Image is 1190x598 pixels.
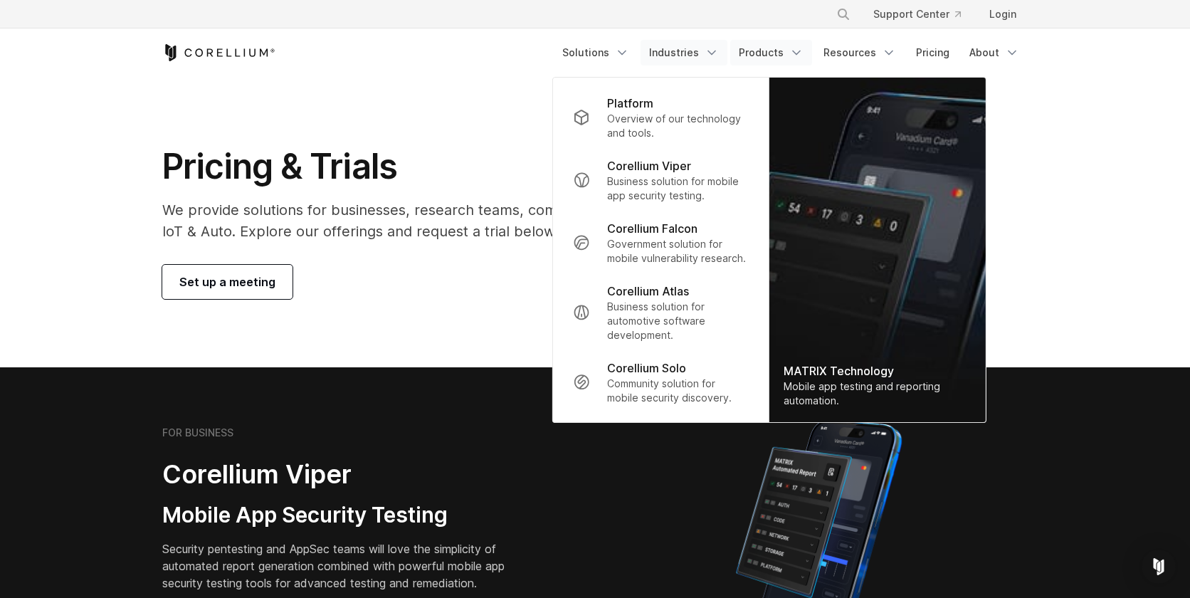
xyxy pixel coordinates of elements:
div: Open Intercom Messenger [1142,550,1176,584]
a: Set up a meeting [162,265,293,299]
img: Matrix_WebNav_1x [769,78,986,422]
a: MATRIX Technology Mobile app testing and reporting automation. [769,78,986,422]
p: Platform [607,95,653,112]
button: Search [831,1,856,27]
a: Platform Overview of our technology and tools. [562,86,760,149]
a: Corellium Atlas Business solution for automotive software development. [562,274,760,351]
p: Community solution for mobile security discovery. [607,377,749,405]
p: Government solution for mobile vulnerability research. [607,237,749,266]
div: Navigation Menu [554,40,1028,65]
p: Corellium Falcon [607,220,697,237]
a: Corellium Viper Business solution for mobile app security testing. [562,149,760,211]
div: Mobile app testing and reporting automation. [784,379,972,408]
a: Resources [815,40,905,65]
div: Navigation Menu [819,1,1028,27]
a: Corellium Falcon Government solution for mobile vulnerability research. [562,211,760,274]
h2: Corellium Viper [162,458,527,491]
a: Pricing [907,40,958,65]
a: Industries [641,40,727,65]
div: MATRIX Technology [784,362,972,379]
p: Security pentesting and AppSec teams will love the simplicity of automated report generation comb... [162,540,527,592]
p: Corellium Viper [607,157,691,174]
p: Corellium Solo [607,360,686,377]
a: Support Center [862,1,972,27]
a: Corellium Home [162,44,275,61]
p: Business solution for automotive software development. [607,300,749,342]
h3: Mobile App Security Testing [162,502,527,529]
p: Overview of our technology and tools. [607,112,749,140]
span: Set up a meeting [179,273,275,290]
h6: FOR BUSINESS [162,426,233,439]
a: Login [978,1,1028,27]
a: Products [730,40,812,65]
p: Business solution for mobile app security testing. [607,174,749,203]
a: About [961,40,1028,65]
a: Corellium Solo Community solution for mobile security discovery. [562,351,760,414]
h1: Pricing & Trials [162,145,730,188]
p: Corellium Atlas [607,283,689,300]
a: Solutions [554,40,638,65]
p: We provide solutions for businesses, research teams, community individuals, and IoT & Auto. Explo... [162,199,730,242]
